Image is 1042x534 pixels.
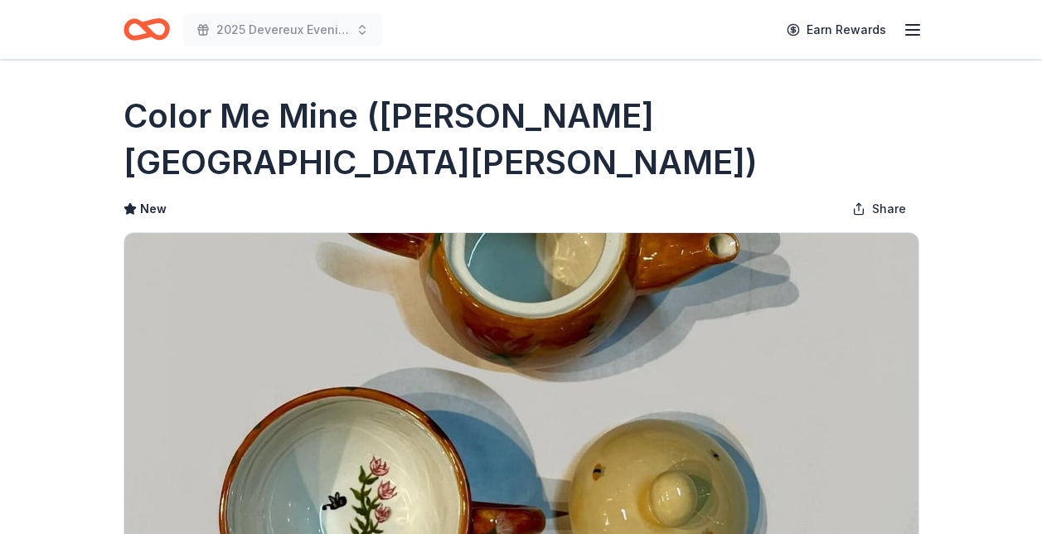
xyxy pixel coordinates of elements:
[777,15,896,45] a: Earn Rewards
[839,192,919,226] button: Share
[140,199,167,219] span: New
[124,10,170,49] a: Home
[183,13,382,46] button: 2025 Devereux Evening of Hope
[872,199,906,219] span: Share
[124,93,919,186] h1: Color Me Mine ([PERSON_NAME][GEOGRAPHIC_DATA][PERSON_NAME])
[216,20,349,40] span: 2025 Devereux Evening of Hope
